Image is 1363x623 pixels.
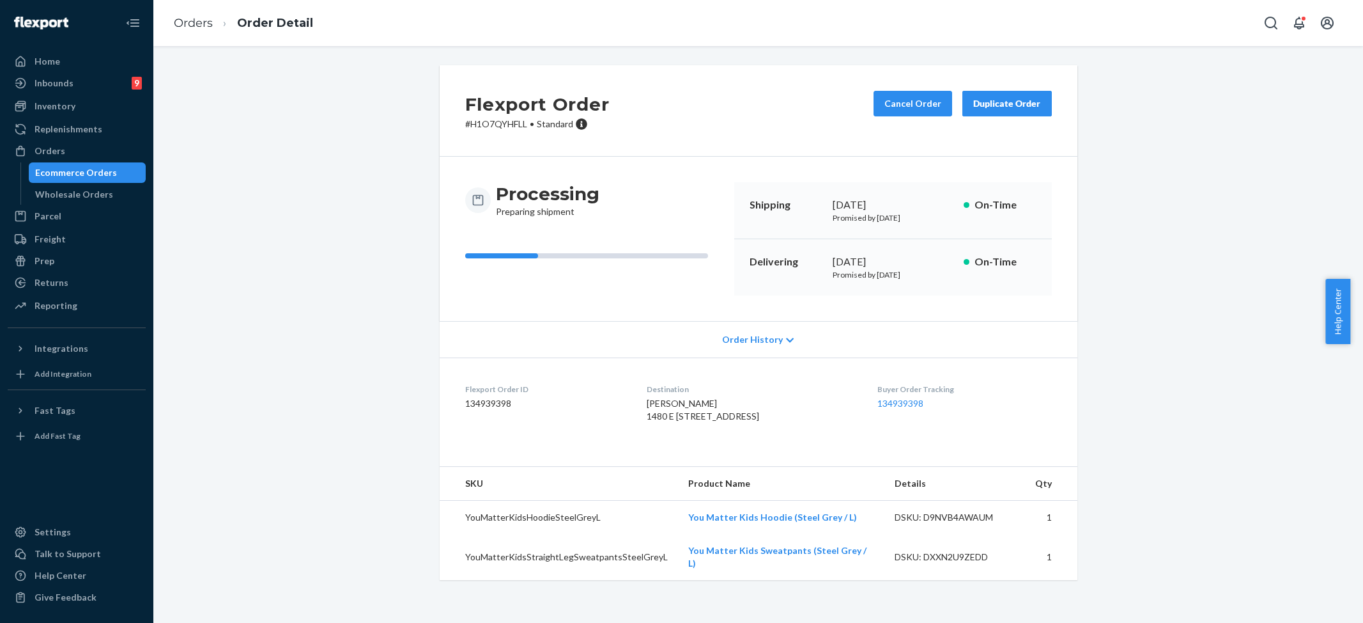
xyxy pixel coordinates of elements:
th: Details [884,467,1025,501]
div: Reporting [35,299,77,312]
a: Wholesale Orders [29,184,146,205]
a: Orders [8,141,146,161]
span: [PERSON_NAME] 1480 E [STREET_ADDRESS] [647,398,759,422]
div: DSKU: DXXN2U9ZEDD [895,551,1015,564]
p: Promised by [DATE] [833,212,953,223]
a: Orders [174,16,213,30]
div: Help Center [35,569,86,582]
div: Add Integration [35,368,91,379]
p: Delivering [750,255,822,269]
p: On-Time [974,255,1036,269]
button: Open account menu [1314,10,1340,36]
p: # H1O7QYHFLL [465,118,610,130]
p: On-Time [974,198,1036,212]
a: Freight [8,229,146,249]
button: Talk to Support [8,544,146,564]
th: Product Name [678,467,884,501]
td: YouMatterKidsStraightLegSweatpantsSteelGreyL [440,534,678,580]
div: Prep [35,255,54,267]
a: Reporting [8,296,146,316]
a: Inbounds9 [8,73,146,93]
a: Returns [8,272,146,293]
th: Qty [1025,467,1077,501]
a: Replenishments [8,119,146,139]
dt: Destination [647,384,857,395]
button: Help Center [1325,279,1350,344]
h2: Flexport Order [465,91,610,118]
dd: 134939398 [465,397,626,410]
button: Integrations [8,338,146,359]
td: 1 [1025,534,1077,580]
span: • [530,118,534,129]
button: Give Feedback [8,587,146,608]
div: Add Fast Tag [35,430,81,441]
p: Promised by [DATE] [833,269,953,280]
div: Integrations [35,342,88,355]
div: Replenishments [35,123,102,136]
div: Preparing shipment [496,182,599,218]
div: 9 [132,77,142,90]
div: Parcel [35,210,61,223]
a: Ecommerce Orders [29,162,146,183]
a: Parcel [8,206,146,226]
button: Close Navigation [120,10,146,36]
div: Settings [35,526,71,539]
p: Shipping [750,198,822,212]
div: Ecommerce Orders [35,166,117,179]
div: Fast Tags [35,404,75,417]
button: Duplicate Order [962,91,1052,116]
td: 1 [1025,501,1077,535]
a: Add Fast Tag [8,426,146,446]
div: Wholesale Orders [35,188,113,201]
span: Order History [722,333,783,346]
a: You Matter Kids Sweatpants (Steel Grey / L) [688,545,866,569]
td: YouMatterKidsHoodieSteelGreyL [440,501,678,535]
a: Settings [8,522,146,542]
a: Inventory [8,96,146,116]
a: You Matter Kids Hoodie (Steel Grey / L) [688,512,857,523]
div: Inbounds [35,77,73,90]
iframe: Opens a widget where you can chat to one of our agents [1282,585,1350,617]
dt: Flexport Order ID [465,384,626,395]
th: SKU [440,467,678,501]
a: Order Detail [237,16,313,30]
div: Duplicate Order [973,97,1041,110]
a: Prep [8,251,146,271]
h3: Processing [496,182,599,205]
button: Open Search Box [1258,10,1284,36]
a: 134939398 [877,398,923,409]
div: Talk to Support [35,548,101,560]
button: Open notifications [1286,10,1312,36]
button: Fast Tags [8,400,146,421]
div: Home [35,55,60,68]
ol: breadcrumbs [164,4,323,42]
div: Inventory [35,100,75,113]
div: Returns [35,276,68,289]
div: DSKU: D9NVB4AWAUM [895,511,1015,524]
img: Flexport logo [14,17,68,29]
button: Cancel Order [874,91,952,116]
div: Orders [35,145,65,157]
dt: Buyer Order Tracking [877,384,1052,395]
div: Freight [35,233,66,246]
a: Home [8,51,146,72]
a: Add Integration [8,364,146,384]
div: Give Feedback [35,591,96,604]
div: [DATE] [833,198,953,212]
a: Help Center [8,565,146,586]
div: [DATE] [833,255,953,269]
span: Standard [537,118,573,129]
